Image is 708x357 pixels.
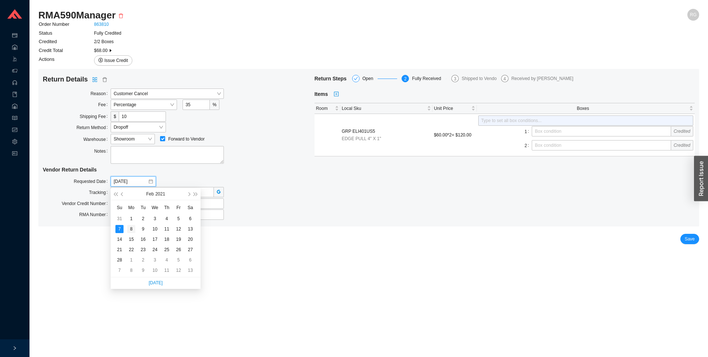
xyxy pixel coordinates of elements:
[139,266,147,274] div: 9
[173,265,184,275] td: 2021-03-12
[186,235,194,243] div: 20
[12,30,17,42] span: credit-card
[119,111,166,122] input: 0.00
[139,235,147,243] div: 16
[315,103,340,114] th: Room sortable
[151,246,159,254] div: 24
[43,75,315,85] h4: Return Details
[12,125,17,136] span: fund
[315,89,695,100] h5: Items
[342,128,375,135] span: GRP ELI401US5
[184,234,196,245] td: 2021-02-20
[524,141,532,151] label: 2
[532,126,671,136] input: Box condition
[674,143,690,148] span: Credited
[88,75,98,85] button: split-cells
[115,235,124,243] div: 14
[434,105,470,112] span: Unit Price
[216,190,221,194] span: google
[173,224,184,234] td: 2021-02-12
[12,113,17,125] span: read
[125,214,137,224] td: 2021-02-01
[114,214,125,224] td: 2021-01-31
[38,29,94,38] td: Status
[80,111,111,122] label: Shipping Fee
[12,136,17,148] span: setting
[125,265,137,275] td: 2021-03-08
[151,266,159,274] div: 10
[43,166,315,174] h5: Vendor Return Details
[12,89,17,101] span: book
[342,105,426,112] span: Local Sku
[685,235,695,243] span: Save
[216,190,221,195] a: google
[342,135,381,142] span: EDGE PULL 4" X 1"
[127,246,135,254] div: 22
[125,202,137,214] th: Mo
[163,256,171,264] div: 4
[38,37,94,46] td: Credited
[404,76,407,82] span: 2
[184,255,196,265] td: 2021-03-06
[210,100,219,110] span: %
[173,234,184,245] td: 2021-02-19
[127,235,135,243] div: 15
[114,245,125,255] td: 2021-02-21
[94,37,699,46] td: 2/2 Boxes
[38,9,116,22] h2: RMA 590 Manager
[165,135,208,143] span: Forward to Vendor
[186,225,194,233] div: 13
[139,225,147,233] div: 9
[174,256,183,264] div: 5
[173,245,184,255] td: 2021-02-26
[184,202,196,214] th: Sa
[125,234,137,245] td: 2021-02-15
[38,46,94,55] td: Credit Total
[89,187,111,198] label: Tracking
[184,224,196,234] td: 2021-02-13
[114,134,152,144] span: Showroom
[161,265,173,275] td: 2021-03-11
[163,225,171,233] div: 11
[174,215,183,223] div: 5
[173,202,184,214] th: Fr
[115,266,124,274] div: 7
[329,89,343,100] button: plus-square
[161,224,173,234] td: 2021-02-11
[186,246,194,254] div: 27
[478,115,693,126] input: Type to set all box conditions...
[433,114,477,156] td: $60.00 * 2 = $120.00
[149,234,161,245] td: 2021-02-17
[173,214,184,224] td: 2021-02-05
[137,265,149,275] td: 2021-03-09
[38,20,94,29] td: Order Number
[116,11,126,21] button: delete
[94,22,109,27] a: 863810
[478,105,688,112] span: Boxes
[114,89,221,98] span: Customer Cancel
[127,225,135,233] div: 8
[149,214,161,224] td: 2021-02-03
[149,202,161,214] th: We
[161,255,173,265] td: 2021-03-04
[125,255,137,265] td: 2021-03-01
[116,13,126,18] span: delete
[477,103,695,114] th: Boxes sortable
[90,89,111,99] label: Reason
[62,198,111,209] label: Vendor Credit Number
[316,105,333,112] span: Room
[76,122,111,133] label: Return Method
[503,76,506,82] span: 4
[174,246,183,254] div: 26
[83,134,111,145] label: Warehouse
[690,9,697,21] span: RG
[174,225,183,233] div: 12
[114,255,125,265] td: 2021-02-28
[127,266,135,274] div: 8
[137,255,149,265] td: 2021-03-02
[149,245,161,255] td: 2021-02-24
[137,214,149,224] td: 2021-02-02
[184,214,196,224] td: 2021-02-06
[412,75,445,82] div: Fully Received
[108,48,113,54] span: caret-right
